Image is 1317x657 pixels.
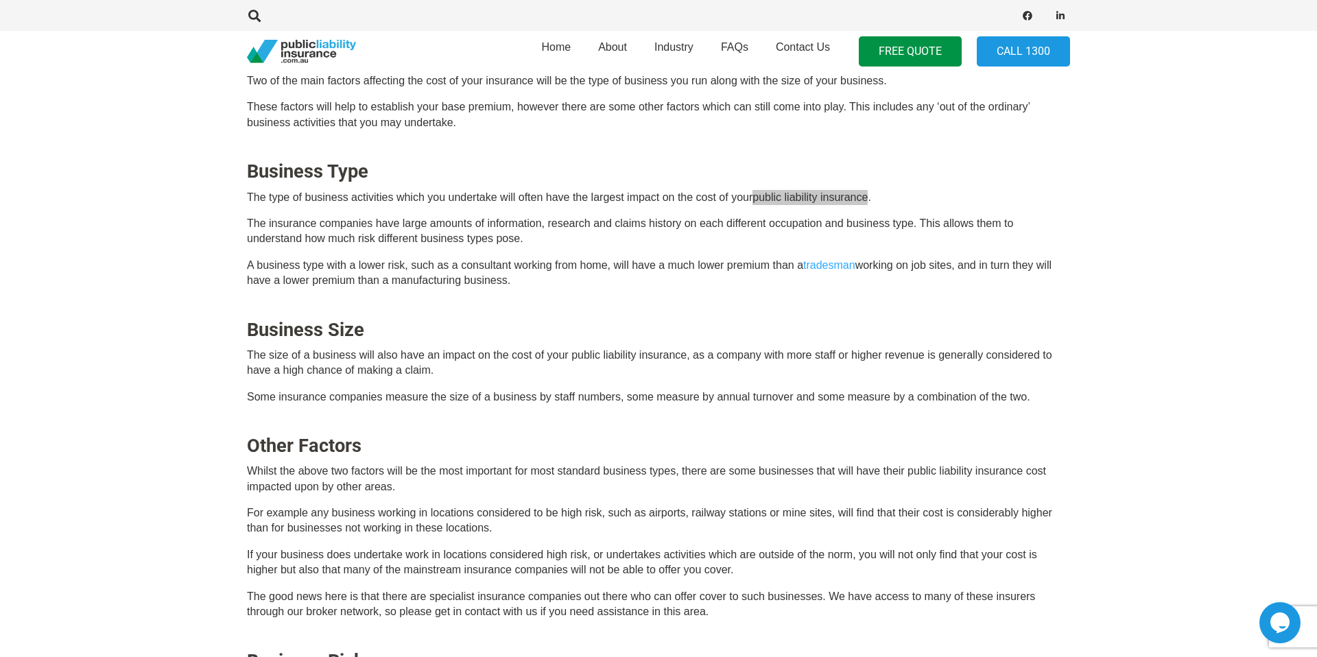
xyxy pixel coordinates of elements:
a: Facebook [1018,6,1037,25]
a: FREE QUOTE [859,36,962,67]
p: A business type with a lower risk, such as a consultant working from home, will have a much lower... [247,258,1070,289]
iframe: chat widget [1259,602,1303,643]
p: For example any business working in locations considered to be high risk, such as airports, railw... [247,505,1070,536]
a: Industry [641,27,707,76]
a: LinkedIn [1051,6,1070,25]
strong: Business Size [247,319,364,341]
p: The insurance companies have large amounts of information, research and claims history on each di... [247,216,1070,247]
span: Contact Us [776,41,830,53]
a: Call 1300 [977,36,1070,67]
p: These factors will help to establish your base premium, however there are some other factors whic... [247,99,1070,130]
p: Some insurance companies measure the size of a business by staff numbers, some measure by annual ... [247,390,1070,405]
p: The good news here is that there are specialist insurance companies out there who can offer cover... [247,589,1070,620]
p: Whilst the above two factors will be the most important for most standard business types, there a... [247,464,1070,494]
strong: Business Type [247,160,368,182]
p: The type of business activities which you undertake will often have the largest impact on the cos... [247,190,1070,205]
a: Contact Us [762,27,844,76]
a: Home [527,27,584,76]
a: About [584,27,641,76]
span: About [598,41,627,53]
p: The size of a business will also have an impact on the cost of your public liability insurance, a... [247,348,1070,379]
a: pli_logotransparent [247,40,356,64]
span: FAQs [721,41,748,53]
span: Industry [654,41,693,53]
span: Home [541,41,571,53]
a: tradesman [803,259,855,271]
p: Two of the main factors affecting the cost of your insurance will be the type of business you run... [247,73,1070,88]
a: public liability insurance [752,191,868,203]
a: Search [241,10,268,22]
p: If your business does undertake work in locations considered high risk, or undertakes activities ... [247,547,1070,578]
strong: Other Factors [247,435,361,457]
a: FAQs [707,27,762,76]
